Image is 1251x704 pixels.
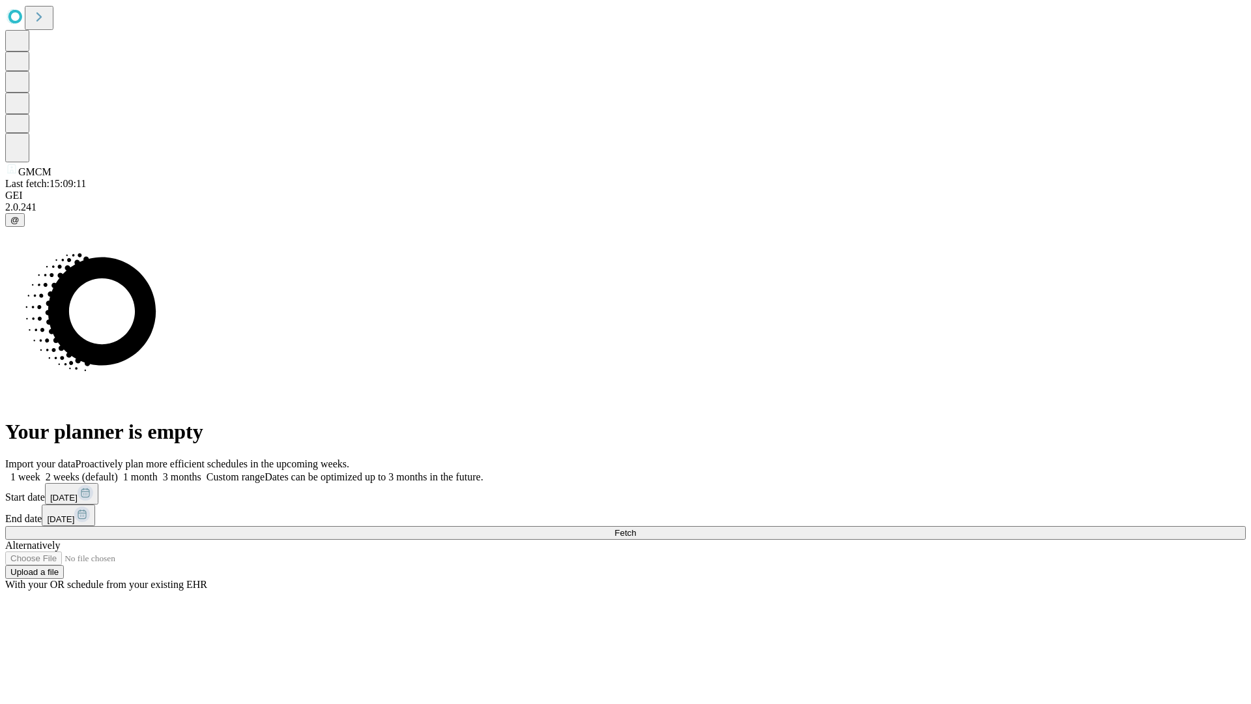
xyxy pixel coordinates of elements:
[18,166,51,177] span: GMCM
[42,505,95,526] button: [DATE]
[5,190,1246,201] div: GEI
[10,215,20,225] span: @
[5,201,1246,213] div: 2.0.241
[10,471,40,482] span: 1 week
[47,514,74,524] span: [DATE]
[5,213,25,227] button: @
[5,565,64,579] button: Upload a file
[5,458,76,469] span: Import your data
[123,471,158,482] span: 1 month
[163,471,201,482] span: 3 months
[50,493,78,503] span: [DATE]
[5,526,1246,540] button: Fetch
[5,420,1246,444] h1: Your planner is empty
[207,471,265,482] span: Custom range
[5,540,60,551] span: Alternatively
[265,471,483,482] span: Dates can be optimized up to 3 months in the future.
[614,528,636,538] span: Fetch
[46,471,118,482] span: 2 weeks (default)
[76,458,349,469] span: Proactively plan more efficient schedules in the upcoming weeks.
[5,483,1246,505] div: Start date
[5,178,86,189] span: Last fetch: 15:09:11
[45,483,98,505] button: [DATE]
[5,579,207,590] span: With your OR schedule from your existing EHR
[5,505,1246,526] div: End date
